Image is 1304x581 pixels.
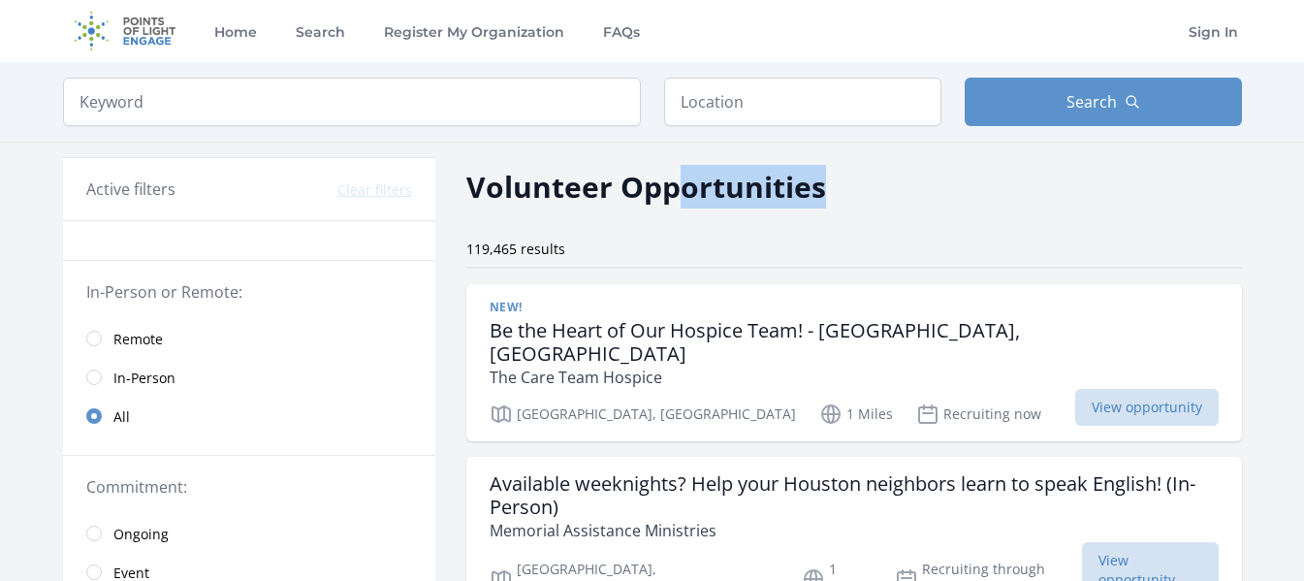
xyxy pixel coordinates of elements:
[63,319,435,358] a: Remote
[63,514,435,553] a: Ongoing
[63,397,435,436] a: All
[113,525,169,544] span: Ongoing
[113,407,130,427] span: All
[490,366,1219,389] p: The Care Team Hospice
[490,472,1219,519] h3: Available weeknights? Help your Houston neighbors learn to speak English! (In-Person)
[63,358,435,397] a: In-Person
[466,284,1242,441] a: New! Be the Heart of Our Hospice Team! - [GEOGRAPHIC_DATA], [GEOGRAPHIC_DATA] The Care Team Hospi...
[664,78,941,126] input: Location
[490,300,523,315] span: New!
[113,369,175,388] span: In-Person
[490,319,1219,366] h3: Be the Heart of Our Hospice Team! - [GEOGRAPHIC_DATA], [GEOGRAPHIC_DATA]
[86,178,175,201] h3: Active filters
[466,165,826,209] h2: Volunteer Opportunities
[819,403,893,426] p: 1 Miles
[86,475,412,499] legend: Commitment:
[86,280,412,304] legend: In-Person or Remote:
[113,330,163,349] span: Remote
[337,180,412,200] button: Clear filters
[490,403,796,426] p: [GEOGRAPHIC_DATA], [GEOGRAPHIC_DATA]
[490,519,1219,542] p: Memorial Assistance Ministries
[916,403,1041,426] p: Recruiting now
[1066,90,1117,113] span: Search
[466,240,565,258] span: 119,465 results
[63,78,641,126] input: Keyword
[1075,389,1219,426] span: View opportunity
[965,78,1242,126] button: Search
